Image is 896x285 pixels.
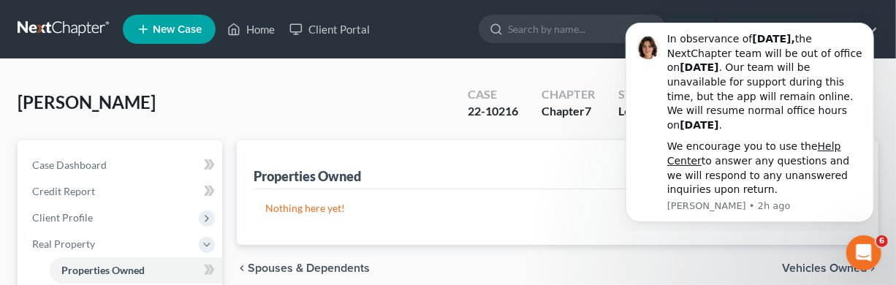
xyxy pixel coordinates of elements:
span: Case Dashboard [32,159,107,171]
a: Home [220,16,282,42]
i: chevron_left [237,262,248,274]
a: Credit Report [20,178,222,205]
span: Credit Report [32,185,95,197]
p: Nothing here yet! [266,201,850,216]
span: Client Profile [32,211,93,224]
button: Vehicles Owned chevron_right [782,262,878,274]
div: Chapter [542,86,595,103]
span: Vehicles Owned [782,262,867,274]
a: Case Dashboard [20,152,222,178]
a: Client Portal [282,16,377,42]
span: Properties Owned [61,264,145,276]
span: 7 [585,104,591,118]
span: 6 [876,235,888,247]
button: chevron_left Spouses & Dependents [237,262,371,274]
iframe: Intercom live chat [846,235,881,270]
iframe: Intercom notifications message [604,9,896,231]
span: [PERSON_NAME] [18,91,156,113]
div: Properties Owned [254,167,362,185]
input: Search by name... [508,15,642,42]
span: New Case [153,24,202,35]
a: Properties Owned [50,257,222,284]
div: Chapter [542,103,595,120]
div: Case [468,86,518,103]
span: Spouses & Dependents [248,262,371,274]
span: Real Property [32,237,95,250]
div: 22-10216 [468,103,518,120]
